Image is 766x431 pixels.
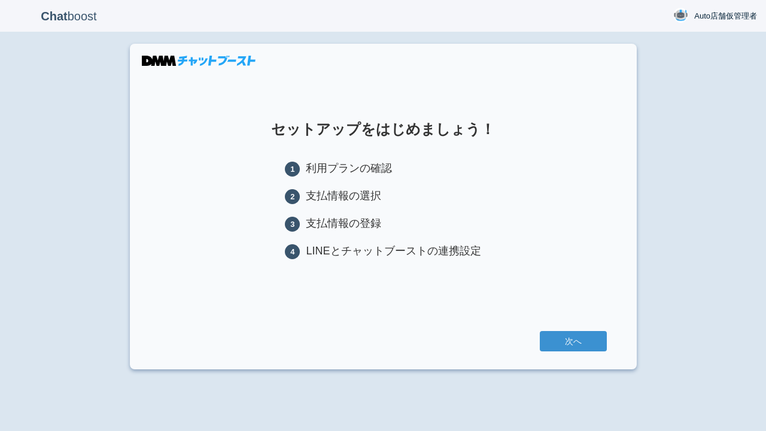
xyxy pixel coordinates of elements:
p: boost [9,1,129,31]
b: Chat [41,10,67,23]
img: User Image [673,8,688,23]
span: 1 [285,162,300,177]
span: 2 [285,189,300,204]
li: LINEとチャットブーストの連携設定 [285,244,481,259]
span: 4 [285,244,300,259]
span: 3 [285,217,300,232]
a: 次へ [540,331,607,351]
li: 支払情報の登録 [285,216,481,232]
img: DMMチャットブースト [142,56,256,66]
h1: セットアップをはじめましょう！ [160,122,607,137]
li: 利用プランの確認 [285,161,481,177]
span: Auto店舗仮管理者 [694,10,757,22]
li: 支払情報の選択 [285,189,481,204]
